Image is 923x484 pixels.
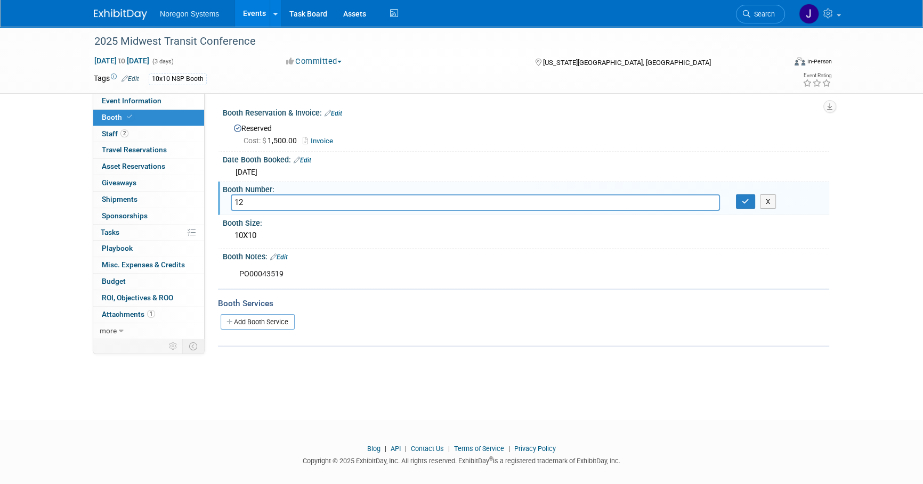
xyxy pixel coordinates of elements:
div: Event Format [722,55,832,71]
a: Attachments1 [93,307,204,323]
div: Booth Size: [223,215,829,228]
a: Budget [93,274,204,290]
a: Blog [367,445,380,453]
span: Misc. Expenses & Credits [102,260,185,269]
a: Tasks [93,225,204,241]
a: Privacy Policy [514,445,556,453]
a: Add Booth Service [221,314,295,330]
button: X [760,194,776,209]
span: Booth [102,113,134,121]
td: Tags [94,73,139,85]
a: Edit [325,110,342,117]
span: [DATE] [236,168,257,176]
span: Asset Reservations [102,162,165,170]
a: Travel Reservations [93,142,204,158]
a: Edit [122,75,139,83]
a: Search [736,5,785,23]
div: 10X10 [231,227,821,244]
a: Giveaways [93,175,204,191]
span: 2 [120,129,128,137]
div: Booth Notes: [223,249,829,262]
div: Booth Services [218,298,829,309]
div: 2025 Midwest Transit Conference [91,32,769,51]
span: | [446,445,452,453]
a: Playbook [93,241,204,257]
a: Misc. Expenses & Credits [93,257,204,273]
a: Event Information [93,93,204,109]
img: Johana Gil [799,4,819,24]
span: Attachments [102,310,155,318]
a: API [391,445,401,453]
span: Playbook [102,244,133,252]
span: to [117,56,127,65]
span: 1 [147,310,155,318]
i: Booth reservation complete [127,114,132,120]
span: Shipments [102,195,137,203]
a: ROI, Objectives & ROO [93,290,204,306]
span: [US_STATE][GEOGRAPHIC_DATA], [GEOGRAPHIC_DATA] [543,59,710,67]
img: ExhibitDay [94,9,147,20]
span: Travel Reservations [102,145,167,154]
a: Edit [270,253,288,261]
span: Budget [102,277,126,285]
div: 10x10 NSP Booth [149,73,207,85]
a: Invoice [303,137,338,145]
td: Toggle Event Tabs [183,339,205,353]
span: Tasks [101,228,119,236]
div: PO00043519 [232,264,712,285]
div: Reserved [231,120,821,146]
a: Shipments [93,192,204,208]
a: Contact Us [411,445,444,453]
a: Booth [93,110,204,126]
button: Committed [282,56,346,67]
span: more [100,326,117,335]
div: Booth Number: [223,182,829,195]
img: Format-Inperson.png [795,57,805,65]
div: Date Booth Booked: [223,152,829,166]
span: [DATE] [DATE] [94,56,150,65]
div: In-Person [807,58,832,65]
span: (3 days) [151,58,174,65]
td: Personalize Event Tab Strip [164,339,183,353]
span: | [506,445,513,453]
span: | [382,445,389,453]
span: Sponsorships [102,211,148,220]
a: Asset Reservations [93,159,204,175]
div: Event Rating [803,73,831,78]
span: Event Information [102,96,161,105]
sup: ® [489,456,493,462]
span: Cost: $ [244,136,268,145]
span: ROI, Objectives & ROO [102,293,173,302]
span: Staff [102,129,128,138]
a: more [93,323,204,339]
div: Booth Reservation & Invoice: [223,105,829,119]
a: Terms of Service [454,445,504,453]
a: Staff2 [93,126,204,142]
span: Noregon Systems [160,10,219,18]
span: 1,500.00 [244,136,301,145]
a: Sponsorships [93,208,204,224]
a: Edit [294,157,311,164]
span: | [402,445,409,453]
span: Giveaways [102,178,136,187]
span: Search [750,10,775,18]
